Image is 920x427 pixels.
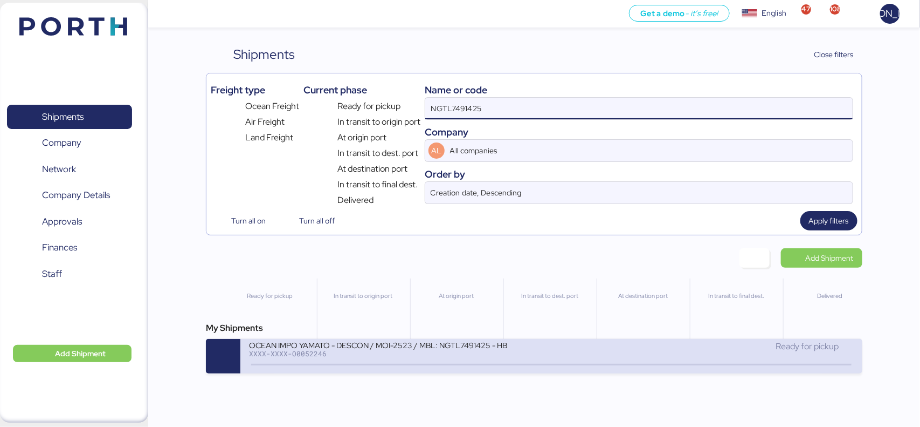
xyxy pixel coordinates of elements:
div: OCEAN IMPO YAMATO - DESCON / MOI-2523 / MBL: NGTL7491425 - HBL: VARIOS / LCL [249,340,508,349]
button: Menu [155,5,173,23]
span: Approvals [42,214,82,229]
button: Turn all off [279,211,343,231]
span: Turn all off [300,214,335,227]
span: Company Details [42,187,110,203]
div: In transit to origin port [322,292,405,301]
span: Ready for pickup [776,341,839,352]
div: Company [425,125,853,139]
button: Close filters [792,45,862,64]
a: Company Details [7,183,132,208]
span: Close filters [814,48,854,61]
input: AL [448,140,822,161]
span: Add Shipment [55,347,106,360]
a: Staff [7,262,132,287]
button: Add Shipment [13,345,132,362]
a: Add Shipment [781,248,862,268]
button: Turn all on [211,211,274,231]
a: Shipments [7,105,132,130]
span: Land Freight [245,131,293,144]
span: At destination port [337,162,407,175]
span: Air Freight [245,116,285,128]
span: Staff [42,266,62,282]
span: In transit to dest. port [337,147,418,160]
span: Network [42,161,76,177]
div: Delivered [788,292,871,301]
span: Ready for pickup [337,100,400,113]
span: At origin port [337,131,386,144]
a: Company [7,131,132,155]
span: Turn all on [231,214,266,227]
div: Freight type [211,83,299,97]
div: In transit to dest. port [508,292,592,301]
div: At destination port [601,292,685,301]
span: AL [432,145,442,157]
div: Current phase [303,83,420,97]
div: In transit to final dest. [695,292,778,301]
span: Company [42,135,81,151]
div: My Shipments [206,322,862,335]
a: Finances [7,235,132,260]
div: English [762,8,786,19]
div: Order by [425,167,853,181]
div: Shipments [233,45,295,64]
button: Apply filters [800,211,857,231]
a: Network [7,157,132,182]
div: Name or code [425,83,853,97]
span: Apply filters [809,214,849,227]
div: Ready for pickup [227,292,312,301]
div: At origin port [415,292,499,301]
span: Ocean Freight [245,100,299,113]
span: Add Shipment [806,252,854,265]
span: Delivered [337,194,373,207]
span: Shipments [42,109,84,125]
a: Approvals [7,209,132,234]
span: In transit to final dest. [337,178,418,191]
span: In transit to origin port [337,116,420,128]
span: Finances [42,240,77,255]
div: XXXX-XXXX-O0052246 [249,350,508,357]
